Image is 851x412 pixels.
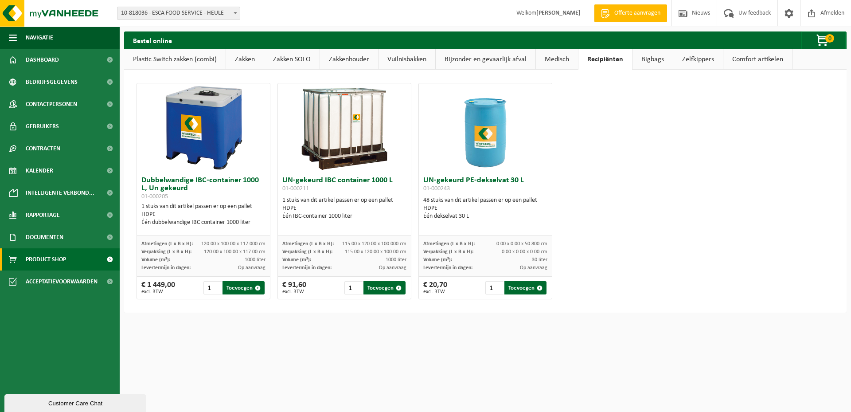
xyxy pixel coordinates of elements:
[141,211,265,219] div: HDPE
[436,49,535,70] a: Bijzonder en gevaarlijk afval
[282,241,334,247] span: Afmetingen (L x B x H):
[612,9,663,18] span: Offerte aanvragen
[201,241,265,247] span: 120.00 x 100.00 x 117.000 cm
[26,182,94,204] span: Intelligente verbond...
[363,281,406,294] button: Toevoegen
[141,241,193,247] span: Afmetingen (L x B x H):
[117,7,240,20] span: 10-818036 - ESCA FOOD SERVICE - HEULE
[141,249,191,255] span: Verpakking (L x B x H):
[124,31,181,49] h2: Bestel online
[485,281,504,294] input: 1
[26,49,59,71] span: Dashboard
[536,49,578,70] a: Medisch
[117,7,240,20] span: 10-818036 - ESCA FOOD SERVICE - HEULE
[26,93,77,115] span: Contactpersonen
[423,265,472,271] span: Levertermijn in dagen:
[379,265,406,271] span: Op aanvraag
[141,257,170,263] span: Volume (m³):
[26,115,59,137] span: Gebruikers
[141,289,175,294] span: excl. BTW
[342,241,406,247] span: 115.00 x 120.00 x 100.000 cm
[320,49,378,70] a: Zakkenhouder
[141,203,265,227] div: 1 stuks van dit artikel passen er op een pallet
[4,392,148,412] iframe: chat widget
[386,257,406,263] span: 1000 liter
[723,49,792,70] a: Comfort artikelen
[238,265,265,271] span: Op aanvraag
[26,160,53,182] span: Kalender
[423,177,547,194] h3: UN-gekeurd PE-dekselvat 30 L
[26,27,53,49] span: Navigatie
[502,249,547,255] span: 0.00 x 0.00 x 0.00 cm
[264,49,320,70] a: Zakken SOLO
[26,271,98,293] span: Acceptatievoorwaarden
[673,49,723,70] a: Zelfkippers
[496,241,547,247] span: 0.00 x 0.00 x 50.800 cm
[204,249,265,255] span: 120.00 x 100.00 x 117.00 cm
[282,204,406,212] div: HDPE
[245,257,265,263] span: 1000 liter
[124,49,226,70] a: Plastic Switch zakken (combi)
[801,31,846,49] button: 0
[26,71,78,93] span: Bedrijfsgegevens
[532,257,547,263] span: 30 liter
[141,177,265,200] h3: Dubbelwandige IBC-container 1000 L, Un gekeurd
[282,212,406,220] div: Één IBC-container 1000 liter
[282,185,309,192] span: 01-000211
[141,265,191,271] span: Levertermijn in dagen:
[379,49,435,70] a: Vuilnisbakken
[632,49,673,70] a: Bigbags
[825,34,834,43] span: 0
[594,4,667,22] a: Offerte aanvragen
[282,177,406,194] h3: UN-gekeurd IBC container 1000 L
[423,281,447,294] div: € 20,70
[423,204,547,212] div: HDPE
[423,212,547,220] div: Één dekselvat 30 L
[345,249,406,255] span: 115.00 x 120.00 x 100.00 cm
[423,249,473,255] span: Verpakking (L x B x H):
[504,281,547,294] button: Toevoegen
[282,265,332,271] span: Levertermijn in dagen:
[300,83,389,172] img: 01-000211
[520,265,547,271] span: Op aanvraag
[26,248,66,271] span: Product Shop
[282,196,406,220] div: 1 stuks van dit artikel passen er op een pallet
[282,281,306,294] div: € 91,60
[282,257,311,263] span: Volume (m³):
[423,196,547,220] div: 48 stuks van dit artikel passen er op een pallet
[423,185,450,192] span: 01-000243
[441,83,530,172] img: 01-000243
[282,289,306,294] span: excl. BTW
[159,83,248,172] img: 01-000205
[536,10,581,16] strong: [PERSON_NAME]
[578,49,632,70] a: Recipiënten
[423,257,452,263] span: Volume (m³):
[344,281,363,294] input: 1
[141,193,168,200] span: 01-000205
[423,241,475,247] span: Afmetingen (L x B x H):
[26,137,60,160] span: Contracten
[26,204,60,226] span: Rapportage
[203,281,222,294] input: 1
[423,289,447,294] span: excl. BTW
[141,281,175,294] div: € 1 449,00
[223,281,265,294] button: Toevoegen
[141,219,265,227] div: Één dubbelwandige IBC container 1000 liter
[282,249,332,255] span: Verpakking (L x B x H):
[26,226,63,248] span: Documenten
[226,49,264,70] a: Zakken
